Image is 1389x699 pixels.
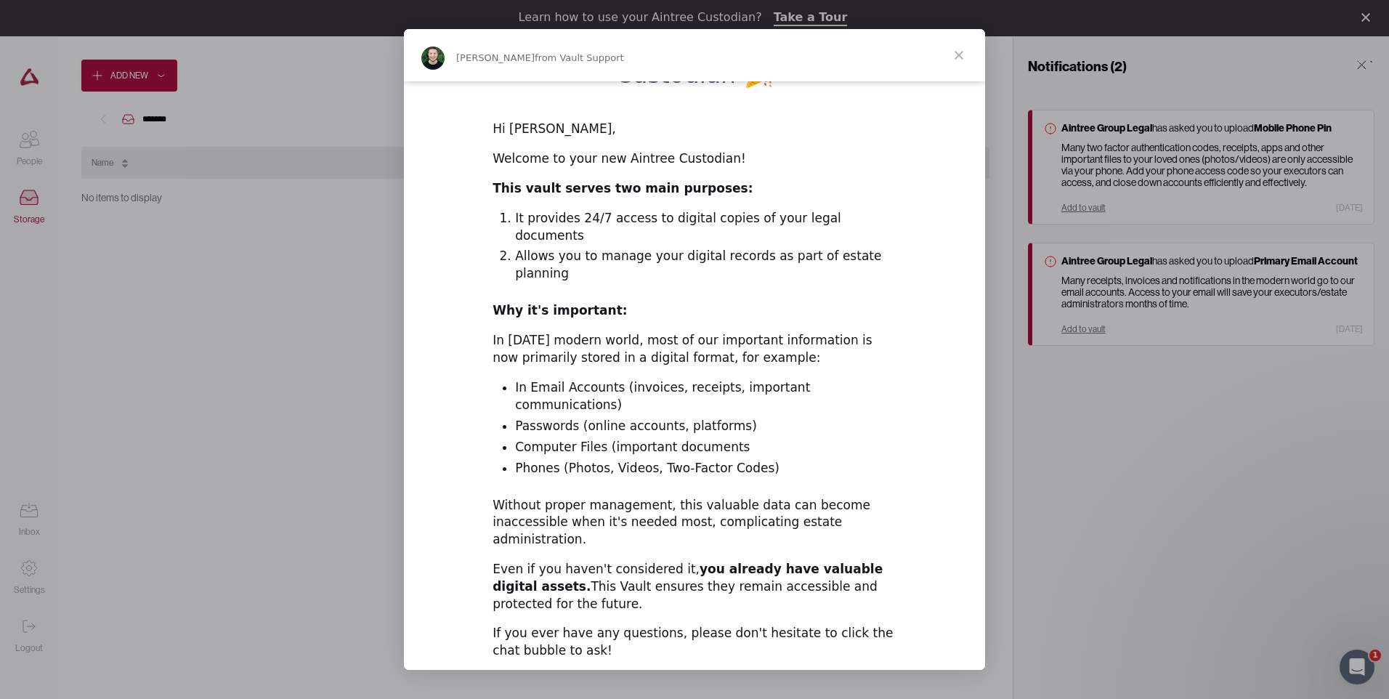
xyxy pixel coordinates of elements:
span: Close [933,29,985,81]
div: If you ever have any questions, please don't hesitate to click the chat bubble to ask! [493,625,896,660]
span: from Vault Support [535,52,624,63]
div: Without proper management, this valuable data can become inaccessible when it's needed most, comp... [493,497,896,549]
div: Learn how to use your Aintree Custodian? [519,10,762,25]
span: [PERSON_NAME] [456,52,535,63]
b: This vault serves two main purposes: [493,181,753,195]
a: Take a Tour [774,10,848,26]
li: In Email Accounts (invoices, receipts, important communications) [515,379,896,414]
li: It provides 24/7 access to digital copies of your legal documents [515,210,896,245]
li: Passwords (online accounts, platforms) [515,418,896,435]
li: Computer Files (important documents [515,439,896,456]
b: Why it's important: [493,303,627,318]
b: you already have valuable digital assets. [493,562,883,594]
div: Hi [PERSON_NAME], [493,121,896,138]
li: Allows you to manage your digital records as part of estate planning [515,248,896,283]
img: Profile image for Dylan [421,47,445,70]
li: Phones (Photos, Videos, Two-Factor Codes) [515,460,896,477]
div: Close [1361,13,1376,22]
div: In [DATE] modern world, most of our important information is now primarily stored in a digital fo... [493,332,896,367]
div: Even if you haven't considered it, This Vault ensures they remain accessible and protected for th... [493,561,896,613]
div: Welcome to your new Aintree Custodian! [493,150,896,168]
